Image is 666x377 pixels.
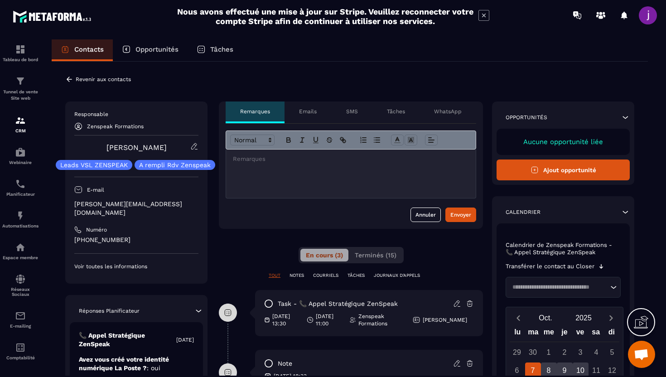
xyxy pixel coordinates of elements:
img: automations [15,210,26,221]
div: 5 [604,344,620,360]
p: A rempli Rdv Zenspeak [139,162,211,168]
button: Previous month [510,312,526,324]
p: [PERSON_NAME][EMAIL_ADDRESS][DOMAIN_NAME] [74,200,198,217]
p: E-mailing [2,324,39,329]
div: me [541,326,557,342]
div: Ouvrir le chat [628,341,655,368]
div: di [603,326,619,342]
div: ma [526,326,541,342]
img: scheduler [15,179,26,189]
p: Avez vous créé votre identité numérique La Poste ? [79,355,194,372]
img: formation [15,44,26,55]
img: automations [15,147,26,158]
div: 3 [573,344,589,360]
p: Calendrier de Zenspeak Formations - 📞 Appel Stratégique ZenSpeak [506,242,621,256]
p: Zenspeak Formations [87,123,144,130]
img: social-network [15,274,26,285]
a: automationsautomationsAutomatisations [2,203,39,235]
a: emailemailE-mailing [2,304,39,335]
p: note [278,359,292,368]
p: [PHONE_NUMBER] [74,236,198,244]
div: sa [588,326,604,342]
button: Next month [603,312,619,324]
img: formation [15,76,26,87]
p: [DATE] [176,336,194,343]
p: Tunnel de vente Site web [2,89,39,101]
div: 4 [589,344,604,360]
div: 2 [557,344,573,360]
div: 29 [509,344,525,360]
a: automationsautomationsWebinaire [2,140,39,172]
p: TOUT [269,272,280,279]
p: CRM [2,128,39,133]
p: Opportunités [506,114,547,121]
div: je [557,326,573,342]
p: [DATE] 11:00 [316,313,343,327]
p: Responsable [74,111,198,118]
p: E-mail [87,186,104,193]
p: [PERSON_NAME] [423,316,467,324]
button: Terminés (15) [349,249,402,261]
p: Opportunités [135,45,179,53]
a: accountantaccountantComptabilité [2,335,39,367]
p: Leads VSL ZENSPEAK [60,162,128,168]
span: : oui [147,364,160,372]
img: email [15,310,26,321]
a: social-networksocial-networkRéseaux Sociaux [2,267,39,304]
img: formation [15,115,26,126]
button: Annuler [410,208,441,222]
p: Contacts [74,45,104,53]
p: Revenir aux contacts [76,76,131,82]
p: Voir toutes les informations [74,263,198,270]
p: [DATE] 13:30 [272,313,300,327]
img: automations [15,242,26,253]
button: En cours (3) [300,249,348,261]
button: Open years overlay [565,310,603,326]
p: COURRIELS [313,272,338,279]
p: Tâches [387,108,405,115]
img: logo [13,8,94,25]
p: Espace membre [2,255,39,260]
div: ve [572,326,588,342]
div: Envoyer [450,210,471,219]
a: automationsautomationsEspace membre [2,235,39,267]
p: Réseaux Sociaux [2,287,39,297]
p: Planificateur [2,192,39,197]
p: Tableau de bord [2,57,39,62]
a: Contacts [52,39,113,61]
div: Search for option [506,277,621,298]
a: schedulerschedulerPlanificateur [2,172,39,203]
h2: Nous avons effectué une mise à jour sur Stripe. Veuillez reconnecter votre compte Stripe afin de ... [177,7,474,26]
p: Transférer le contact au Closer [506,263,594,270]
p: Tâches [210,45,233,53]
button: Ajout opportunité [497,159,630,180]
p: SMS [346,108,358,115]
a: formationformationTunnel de vente Site web [2,69,39,108]
p: Comptabilité [2,355,39,360]
a: formationformationCRM [2,108,39,140]
img: accountant [15,342,26,353]
p: NOTES [290,272,304,279]
p: TÂCHES [347,272,365,279]
p: JOURNAUX D'APPELS [374,272,420,279]
p: Zenspeak Formations [358,313,405,327]
div: 1 [541,344,557,360]
input: Search for option [509,283,608,292]
p: Numéro [86,226,107,233]
p: Webinaire [2,160,39,165]
a: formationformationTableau de bord [2,37,39,69]
p: task - 📞 Appel Stratégique ZenSpeak [278,300,398,308]
p: Réponses Planificateur [79,307,140,314]
button: Envoyer [445,208,476,222]
p: Aucune opportunité liée [506,138,621,146]
a: Tâches [188,39,242,61]
a: [PERSON_NAME] [106,143,167,152]
div: lu [510,326,526,342]
p: 📞 Appel Stratégique ZenSpeak [79,331,176,348]
p: Automatisations [2,223,39,228]
p: WhatsApp [434,108,462,115]
p: Remarques [240,108,270,115]
p: Emails [299,108,317,115]
div: 30 [525,344,541,360]
span: En cours (3) [306,251,343,259]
